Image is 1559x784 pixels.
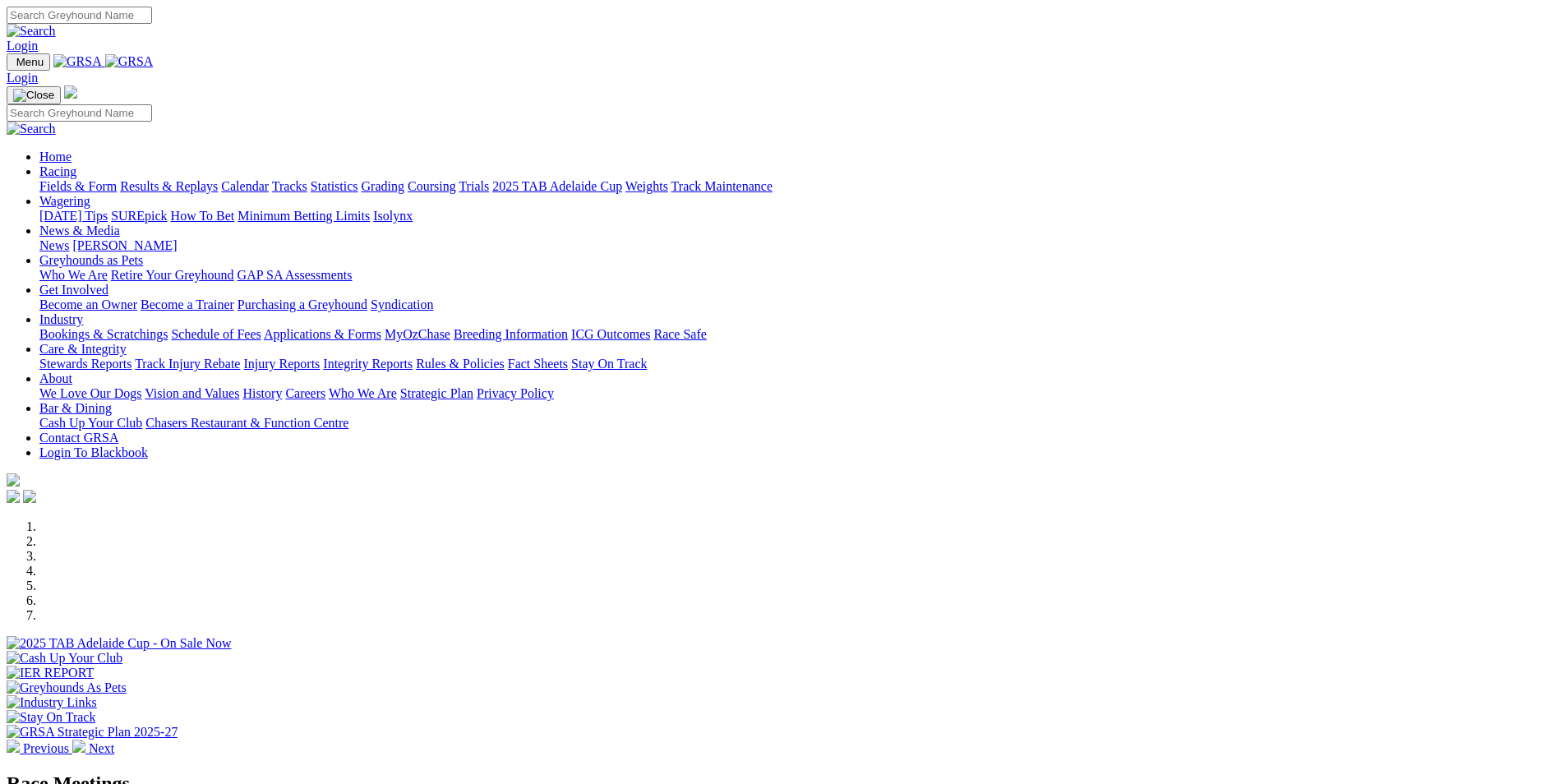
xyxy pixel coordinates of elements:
[238,268,353,282] a: GAP SA Assessments
[39,445,148,459] a: Login To Blackbook
[7,725,178,740] img: GRSA Strategic Plan 2025-27
[39,401,112,415] a: Bar & Dining
[7,680,127,695] img: Greyhounds As Pets
[39,179,1552,194] div: Racing
[400,386,473,400] a: Strategic Plan
[39,209,108,223] a: [DATE] Tips
[625,179,668,193] a: Weights
[111,268,234,282] a: Retire Your Greyhound
[238,209,370,223] a: Minimum Betting Limits
[141,297,234,311] a: Become a Trainer
[7,695,97,710] img: Industry Links
[508,357,568,371] a: Fact Sheets
[16,56,44,68] span: Menu
[7,666,94,680] img: IER REPORT
[371,297,433,311] a: Syndication
[7,104,152,122] input: Search
[329,386,397,400] a: Who We Are
[7,636,232,651] img: 2025 TAB Adelaide Cup - On Sale Now
[323,357,413,371] a: Integrity Reports
[39,194,90,208] a: Wagering
[39,416,142,430] a: Cash Up Your Club
[135,357,240,371] a: Track Injury Rebate
[39,357,1552,371] div: Care & Integrity
[39,297,1552,312] div: Get Involved
[171,209,235,223] a: How To Bet
[39,238,1552,253] div: News & Media
[39,312,83,326] a: Industry
[7,710,95,725] img: Stay On Track
[39,238,69,252] a: News
[221,179,269,193] a: Calendar
[145,386,239,400] a: Vision and Values
[145,416,348,430] a: Chasers Restaurant & Function Centre
[39,297,137,311] a: Become an Owner
[39,431,118,445] a: Contact GRSA
[53,54,102,69] img: GRSA
[39,268,1552,283] div: Greyhounds as Pets
[64,85,77,99] img: logo-grsa-white.png
[408,179,456,193] a: Coursing
[7,651,122,666] img: Cash Up Your Club
[571,357,647,371] a: Stay On Track
[39,150,71,164] a: Home
[39,224,120,238] a: News & Media
[72,741,114,755] a: Next
[23,741,69,755] span: Previous
[653,327,706,341] a: Race Safe
[13,89,54,102] img: Close
[311,179,358,193] a: Statistics
[39,209,1552,224] div: Wagering
[120,179,218,193] a: Results & Replays
[385,327,450,341] a: MyOzChase
[477,386,554,400] a: Privacy Policy
[571,327,650,341] a: ICG Outcomes
[7,740,20,753] img: chevron-left-pager-white.svg
[671,179,773,193] a: Track Maintenance
[7,39,38,53] a: Login
[272,179,307,193] a: Tracks
[416,357,505,371] a: Rules & Policies
[171,327,261,341] a: Schedule of Fees
[7,490,20,503] img: facebook.svg
[111,209,167,223] a: SUREpick
[7,71,38,85] a: Login
[39,386,141,400] a: We Love Our Dogs
[242,386,282,400] a: History
[39,164,76,178] a: Racing
[243,357,320,371] a: Injury Reports
[39,386,1552,401] div: About
[373,209,413,223] a: Isolynx
[7,86,61,104] button: Toggle navigation
[7,53,50,71] button: Toggle navigation
[39,268,108,282] a: Who We Are
[362,179,404,193] a: Grading
[105,54,154,69] img: GRSA
[7,473,20,487] img: logo-grsa-white.png
[39,283,108,297] a: Get Involved
[39,253,143,267] a: Greyhounds as Pets
[454,327,568,341] a: Breeding Information
[23,490,36,503] img: twitter.svg
[39,327,168,341] a: Bookings & Scratchings
[285,386,325,400] a: Careers
[7,122,56,136] img: Search
[89,741,114,755] span: Next
[459,179,489,193] a: Trials
[39,342,127,356] a: Care & Integrity
[492,179,622,193] a: 2025 TAB Adelaide Cup
[7,7,152,24] input: Search
[39,416,1552,431] div: Bar & Dining
[264,327,381,341] a: Applications & Forms
[39,327,1552,342] div: Industry
[7,741,72,755] a: Previous
[72,740,85,753] img: chevron-right-pager-white.svg
[72,238,177,252] a: [PERSON_NAME]
[39,179,117,193] a: Fields & Form
[39,371,72,385] a: About
[39,357,131,371] a: Stewards Reports
[238,297,367,311] a: Purchasing a Greyhound
[7,24,56,39] img: Search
